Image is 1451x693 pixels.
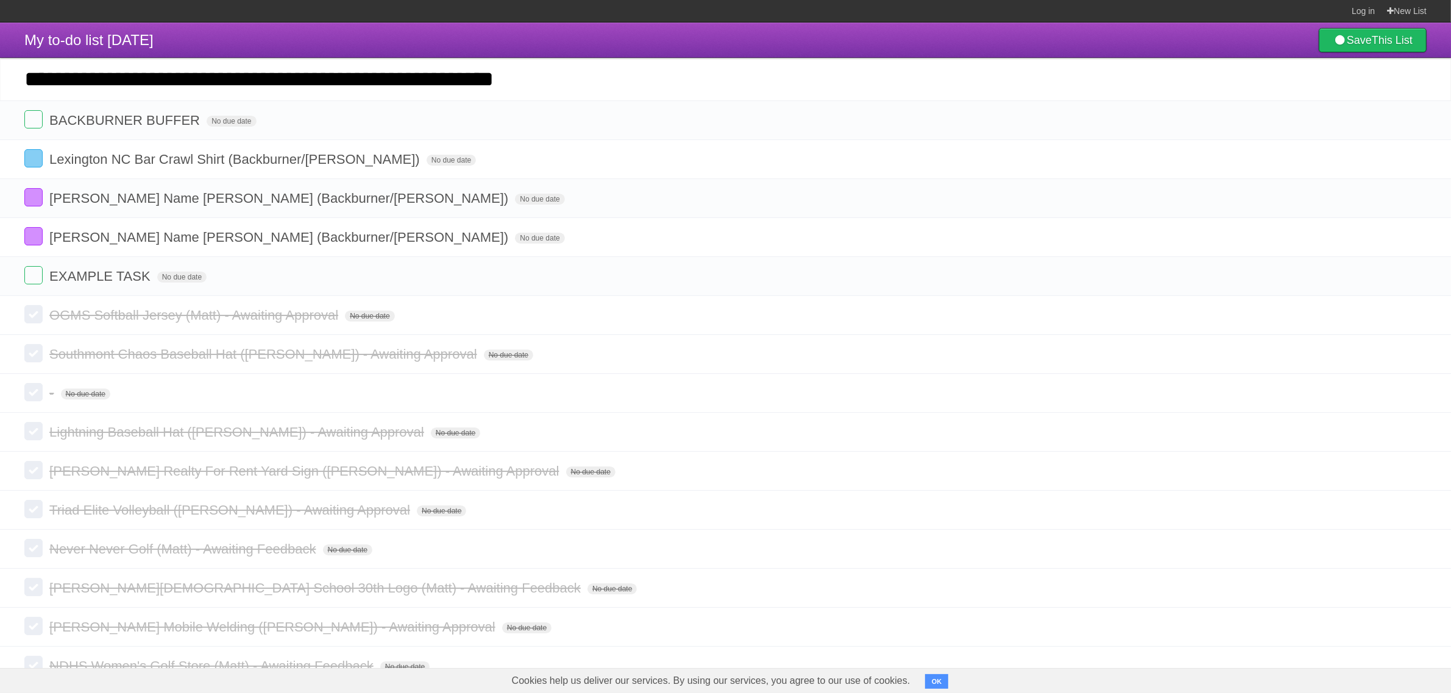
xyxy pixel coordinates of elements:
span: No due date [587,583,637,594]
span: No due date [157,272,207,283]
label: Done [24,266,43,284]
span: - [49,385,57,401]
span: [PERSON_NAME] Mobile Welding ([PERSON_NAME]) - Awaiting Approval [49,619,498,635]
span: No due date [323,544,372,555]
span: Triad Elite Volleyball ([PERSON_NAME]) - Awaiting Approval [49,502,413,518]
span: No due date [61,389,110,399]
span: Never Never Golf (Matt) - Awaiting Feedback [49,541,319,557]
label: Done [24,149,43,167]
span: No due date [417,505,466,516]
span: EXAMPLE TASK [49,269,153,284]
span: [PERSON_NAME] Name [PERSON_NAME] (Backburner/[PERSON_NAME]) [49,230,511,245]
span: BACKBURNER BUFFER [49,113,203,128]
label: Done [24,344,43,362]
label: Done [24,227,43,245]
span: Lexington NC Bar Crawl Shirt (Backburner/[PERSON_NAME]) [49,152,423,167]
span: OGMS Softball Jersey (Matt) - Awaiting Approval [49,308,341,323]
span: No due date [431,427,480,438]
span: No due date [345,311,394,322]
span: No due date [515,194,564,205]
label: Done [24,656,43,674]
span: No due date [515,233,564,244]
label: Done [24,188,43,206]
label: Done [24,383,43,401]
span: [PERSON_NAME] Name [PERSON_NAME] (Backburner/[PERSON_NAME]) [49,191,511,206]
button: OK [925,674,949,689]
label: Done [24,617,43,635]
label: Done [24,539,43,557]
label: Done [24,578,43,596]
span: No due date [380,661,430,672]
span: NDHS Women's Golf Store (Matt) - Awaiting Feedback [49,658,377,674]
span: No due date [484,350,533,361]
span: Lightning Baseball Hat ([PERSON_NAME]) - Awaiting Approval [49,424,427,440]
span: [PERSON_NAME][DEMOGRAPHIC_DATA] School 30th Logo (Matt) - Awaiting Feedback [49,580,584,596]
span: No due date [566,466,616,477]
label: Done [24,461,43,479]
label: Done [24,422,43,440]
b: This List [1372,34,1413,46]
span: No due date [502,622,552,633]
span: Southmont Chaos Baseball Hat ([PERSON_NAME]) - Awaiting Approval [49,346,480,362]
span: [PERSON_NAME] Realty For Rent Yard Sign ([PERSON_NAME]) - Awaiting Approval [49,463,562,479]
label: Done [24,110,43,128]
label: Done [24,500,43,518]
label: Done [24,305,43,323]
span: No due date [427,155,476,166]
span: No due date [207,116,256,127]
a: SaveThis List [1319,28,1427,52]
span: My to-do list [DATE] [24,32,154,48]
span: Cookies help us deliver our services. By using our services, you agree to our use of cookies. [500,669,923,693]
